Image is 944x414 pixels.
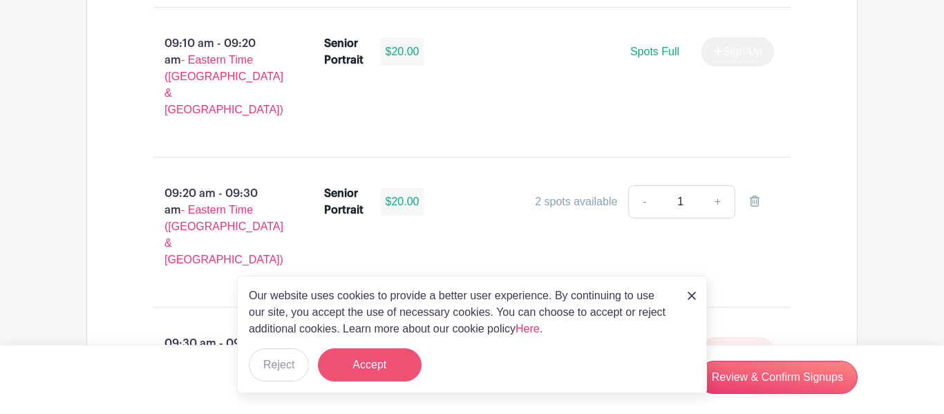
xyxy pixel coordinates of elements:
a: + [701,185,735,218]
span: - Eastern Time ([GEOGRAPHIC_DATA] & [GEOGRAPHIC_DATA]) [164,204,283,265]
span: Spots Full [630,46,679,57]
div: $20.00 [380,188,425,216]
img: close_button-5f87c8562297e5c2d7936805f587ecaba9071eb48480494691a3f1689db116b3.svg [688,292,696,300]
a: Review & Confirm Signups [697,361,858,394]
button: Reject [249,348,309,382]
span: - Eastern Time ([GEOGRAPHIC_DATA] & [GEOGRAPHIC_DATA]) [164,54,283,115]
button: Sign Up [701,337,774,366]
p: 09:20 am - 09:30 am [131,180,302,274]
div: 2 spots available [535,194,617,210]
button: Accept [318,348,422,382]
div: Senior Portrait [324,185,364,218]
p: 09:10 am - 09:20 am [131,30,302,124]
a: - [628,185,660,218]
div: Senior Portrait [324,35,364,68]
a: Here [516,323,540,335]
div: $20.00 [380,38,425,66]
p: Our website uses cookies to provide a better user experience. By continuing to use our site, you ... [249,288,673,337]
